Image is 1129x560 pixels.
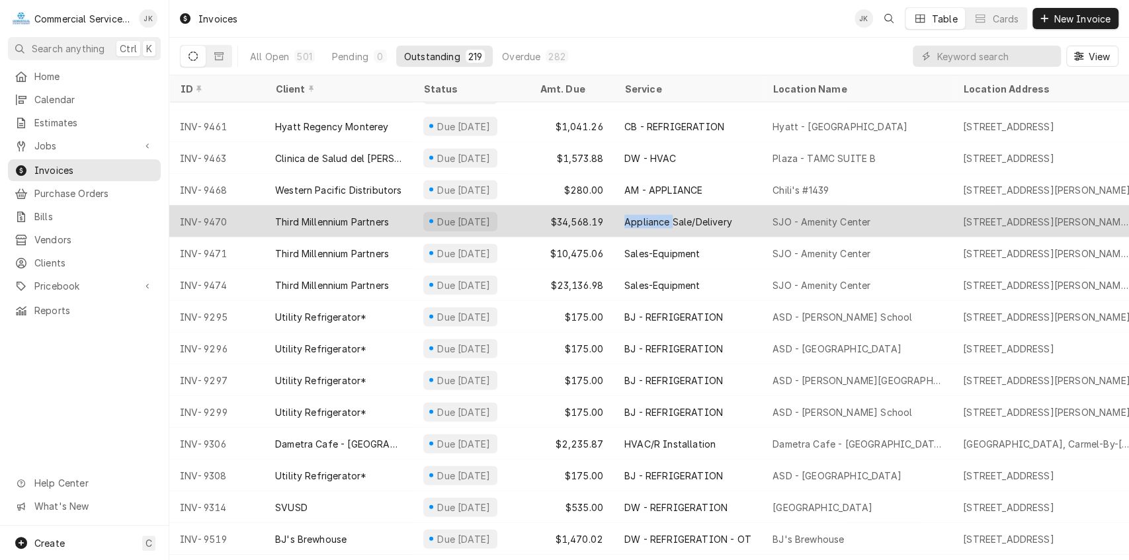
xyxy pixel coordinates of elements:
span: Calendar [34,93,154,106]
div: INV-9519 [169,523,265,555]
div: DW - HVAC [624,151,676,165]
div: Due [DATE] [436,374,492,387]
div: Sales-Equipment [624,278,700,292]
div: Due [DATE] [436,247,492,260]
div: Utility Refrigerator* [275,342,366,356]
div: [STREET_ADDRESS] [963,120,1054,134]
div: DW - REFRIGERATION [624,500,728,514]
span: New Invoice [1051,12,1113,26]
div: Status [423,82,516,96]
button: Open search [878,8,899,29]
div: Third Millennium Partners [275,247,389,260]
span: Purchase Orders [34,186,154,200]
div: DW - REFRIGERATION - OT [624,532,751,546]
div: Due [DATE] [436,310,492,324]
div: BJ - REFRIGERATION [624,310,723,324]
div: $175.00 [529,460,614,491]
div: INV-9470 [169,206,265,237]
span: Pricebook [34,279,134,293]
div: $175.00 [529,364,614,396]
span: C [146,536,152,550]
div: Table [932,12,958,26]
div: INV-9295 [169,301,265,333]
input: Keyword search [937,46,1054,67]
div: BJ - REFRIGERATION [624,374,723,387]
a: Go to Jobs [8,135,161,157]
div: $280.00 [529,174,614,206]
div: $1,041.26 [529,110,614,142]
div: $175.00 [529,333,614,364]
div: BJ - REFRIGERATION [624,405,723,419]
a: Clients [8,252,161,274]
div: Client [275,82,399,96]
span: Invoices [34,163,154,177]
div: 0 [376,50,384,63]
div: SJO - Amenity Center [773,215,870,229]
div: ASD - [GEOGRAPHIC_DATA] [773,469,901,483]
div: Commercial Service Co.'s Avatar [12,9,30,28]
span: Home [34,69,154,83]
div: Third Millennium Partners [275,278,389,292]
div: Due [DATE] [436,405,492,419]
div: Third Millennium Partners [275,215,389,229]
div: [STREET_ADDRESS] [963,500,1054,514]
div: INV-9296 [169,333,265,364]
a: Home [8,65,161,87]
div: HVAC/R Installation [624,437,716,451]
div: Western Pacific Distributors [275,183,401,197]
div: INV-9463 [169,142,265,174]
div: Due [DATE] [436,151,492,165]
span: Search anything [32,42,105,56]
a: Go to Help Center [8,472,161,494]
div: Due [DATE] [436,437,492,451]
div: Due [DATE] [436,532,492,546]
div: 219 [468,50,482,63]
div: INV-9468 [169,174,265,206]
div: BJ's Brewhouse [275,532,347,546]
div: Commercial Service Co. [34,12,132,26]
div: 282 [548,50,565,63]
div: Cards [992,12,1019,26]
a: Reports [8,300,161,321]
div: Chili's #1439 [773,183,829,197]
div: $10,475.06 [529,237,614,269]
div: $1,470.02 [529,523,614,555]
a: Go to Pricebook [8,275,161,297]
div: BJ - REFRIGERATION [624,469,723,483]
div: [STREET_ADDRESS] [963,151,1054,165]
a: Purchase Orders [8,182,161,204]
a: Bills [8,206,161,227]
div: Utility Refrigerator* [275,310,366,324]
div: Due [DATE] [436,120,492,134]
div: Appliance Sale/Delivery [624,215,732,229]
span: Estimates [34,116,154,130]
div: $535.00 [529,491,614,523]
div: Service [624,82,749,96]
a: Calendar [8,89,161,110]
div: BJ - REFRIGERATION [624,342,723,356]
div: BJ's Brewhouse [773,532,844,546]
span: What's New [34,499,153,513]
div: [GEOGRAPHIC_DATA] [773,500,872,514]
span: Clients [34,256,154,270]
div: INV-9461 [169,110,265,142]
div: Dametra Cafe - [GEOGRAPHIC_DATA] [275,437,402,451]
button: Search anythingCtrlK [8,37,161,60]
span: Ctrl [120,42,137,56]
span: View [1085,50,1112,63]
span: Help Center [34,476,153,490]
div: All Open [250,50,289,63]
div: Outstanding [404,50,460,63]
div: $1,573.88 [529,142,614,174]
div: Due [DATE] [436,183,492,197]
div: ASD - [PERSON_NAME][GEOGRAPHIC_DATA] [773,374,942,387]
div: $175.00 [529,396,614,428]
div: INV-9474 [169,269,265,301]
div: $23,136.98 [529,269,614,301]
div: ASD - [GEOGRAPHIC_DATA] [773,342,901,356]
div: [STREET_ADDRESS] [963,342,1054,356]
div: Utility Refrigerator* [275,469,366,483]
span: Vendors [34,233,154,247]
div: Utility Refrigerator* [275,374,366,387]
div: Plaza - TAMC SUITE B [773,151,876,165]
